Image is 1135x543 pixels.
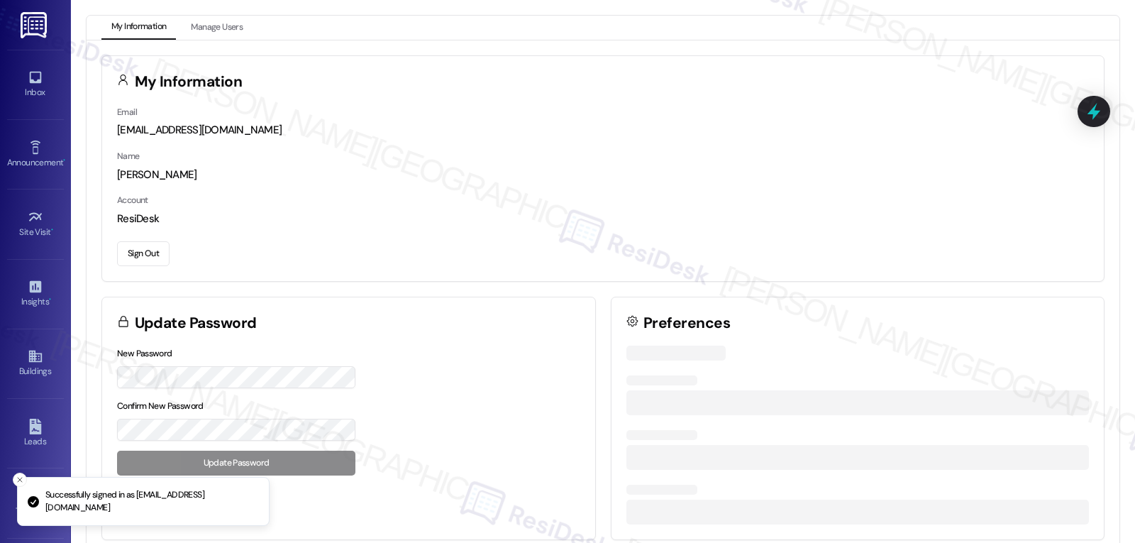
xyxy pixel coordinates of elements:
[7,65,64,104] a: Inbox
[45,489,258,514] p: Successfully signed in as [EMAIL_ADDRESS][DOMAIN_NAME]
[7,205,64,243] a: Site Visit •
[117,194,148,206] label: Account
[63,155,65,165] span: •
[117,123,1089,138] div: [EMAIL_ADDRESS][DOMAIN_NAME]
[135,75,243,89] h3: My Information
[117,241,170,266] button: Sign Out
[181,16,253,40] button: Manage Users
[7,275,64,313] a: Insights •
[117,168,1089,182] div: [PERSON_NAME]
[117,106,137,118] label: Email
[117,150,140,162] label: Name
[7,484,64,522] a: Templates •
[117,348,172,359] label: New Password
[21,12,50,38] img: ResiDesk Logo
[101,16,176,40] button: My Information
[643,316,730,331] h3: Preferences
[7,344,64,383] a: Buildings
[117,400,204,412] label: Confirm New Password
[7,415,64,453] a: Leads
[13,473,27,487] button: Close toast
[135,316,257,331] h3: Update Password
[117,212,1089,226] div: ResiDesk
[49,295,51,305] span: •
[51,225,53,235] span: •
